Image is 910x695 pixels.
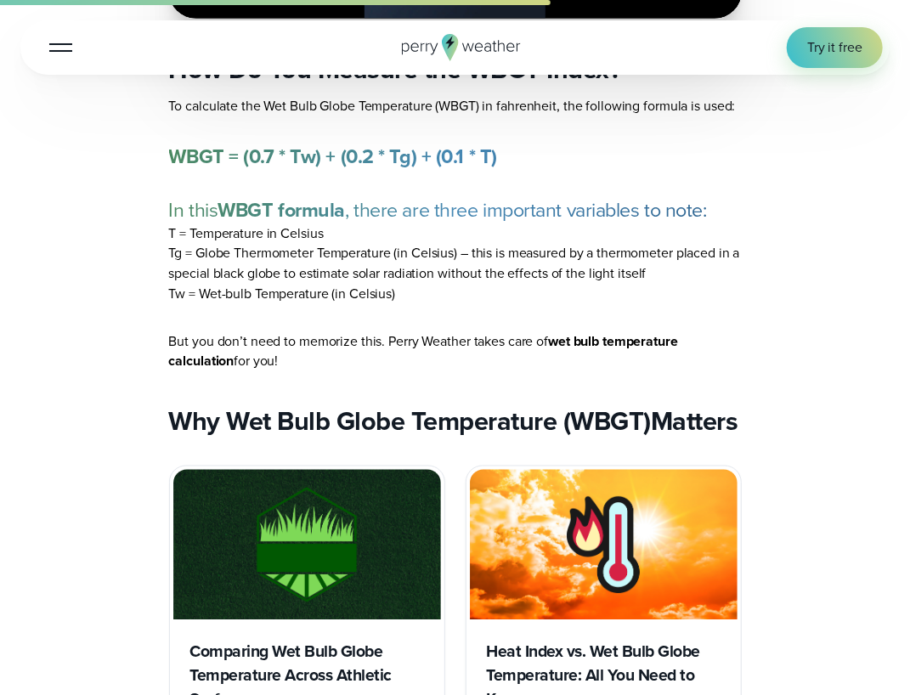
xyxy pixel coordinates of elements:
img: Wet bulb globe temperature surfaces wbgt [173,470,441,620]
img: Heat Index vs Wet bulb globe temperature [470,470,738,620]
p: To calculate the Wet Bulb Globe Temperature (WBGT) in fahrenheit, the following formula is used: [169,96,742,116]
a: Try it free [787,27,883,68]
strong: WBGT formula [218,195,345,224]
h2: Matters [169,405,742,438]
span: Try it free [807,37,862,58]
strong: Why Wet Bulb Globe Temperature (WBGT) [169,403,652,441]
strong: wet bulb temperature calculation [169,331,678,371]
p: In this , there are three important variables to note: [169,197,742,223]
li: Tw = Wet-bulb Temperature (in Celsius) [169,284,742,304]
strong: WBGT = (0.7 * Tw) + (0.2 * Tg) + (0.1 * T) [169,142,497,171]
h2: How Do You Measure the WBGT Index? [169,53,742,86]
li: Tg = Globe Thermometer Temperature (in Celsius) – this is measured by a thermometer placed in a s... [169,243,742,284]
li: T = Temperature in Celsius [169,223,742,244]
p: But you don’t need to memorize this. Perry Weather takes care of for you! [169,331,742,372]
